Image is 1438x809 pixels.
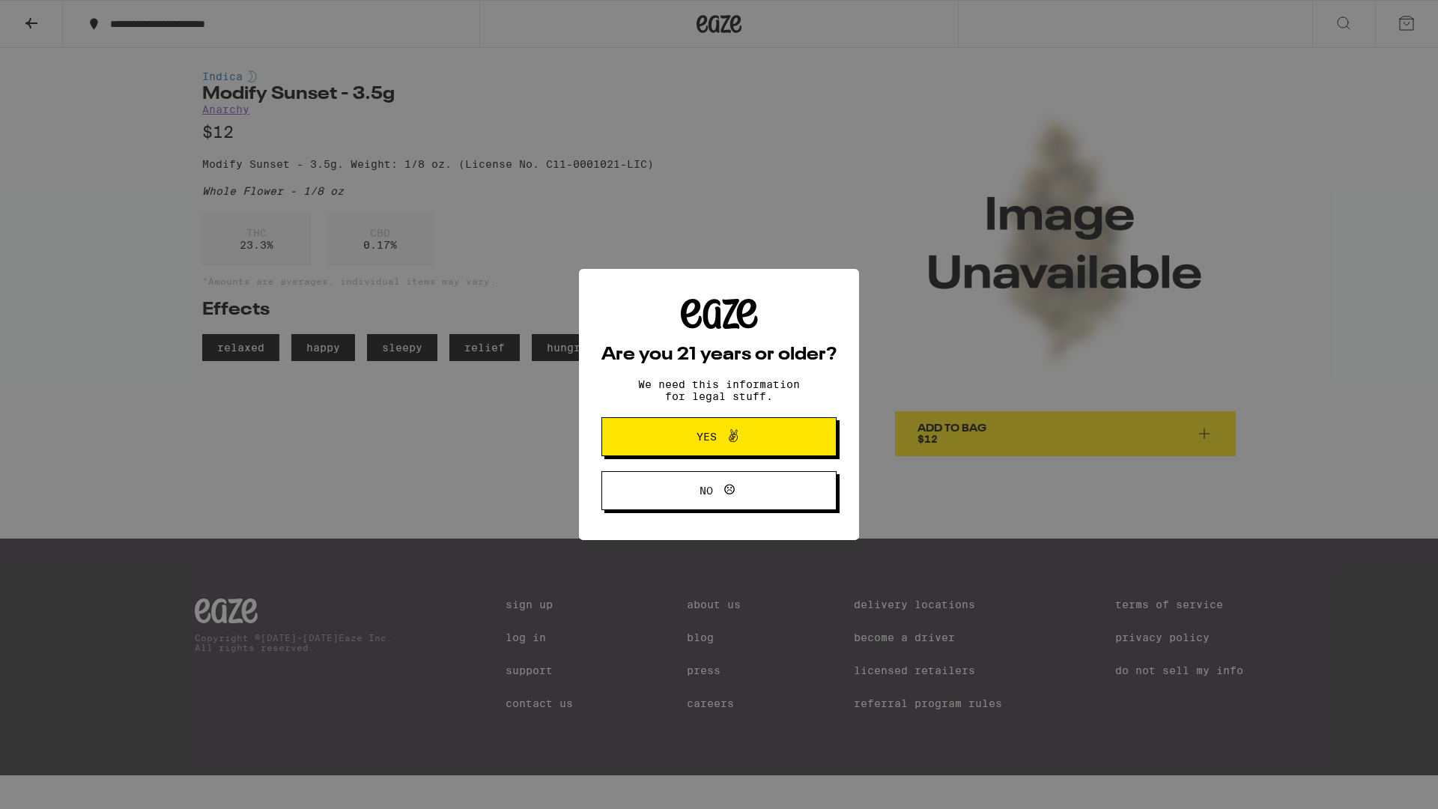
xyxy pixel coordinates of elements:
[625,378,813,402] p: We need this information for legal stuff.
[697,431,717,442] span: Yes
[601,471,837,510] button: No
[601,417,837,456] button: Yes
[601,346,837,364] h2: Are you 21 years or older?
[700,485,713,496] span: No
